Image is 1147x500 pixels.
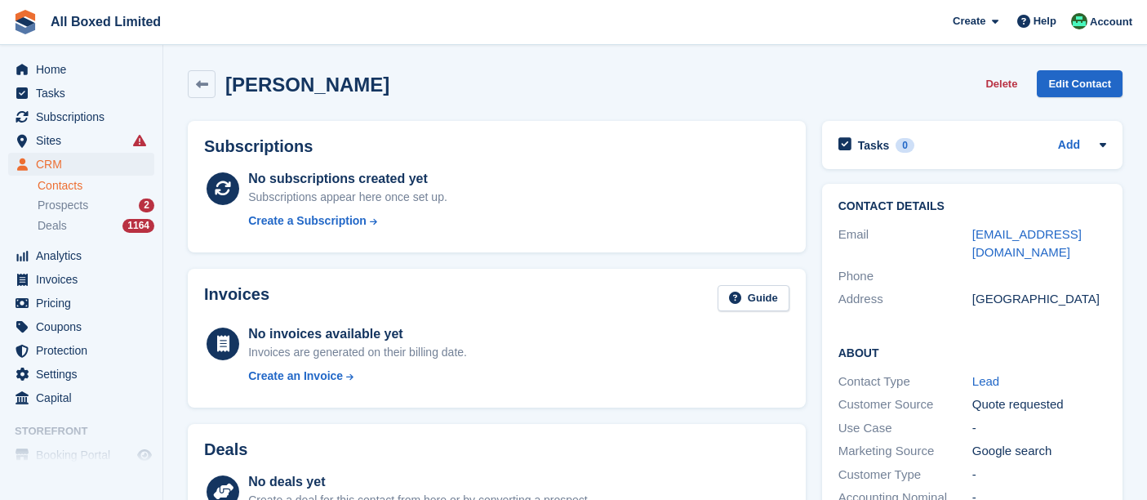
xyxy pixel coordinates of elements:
[1037,70,1123,97] a: Edit Contact
[838,419,972,438] div: Use Case
[838,225,972,262] div: Email
[248,324,467,344] div: No invoices available yet
[248,169,447,189] div: No subscriptions created yet
[972,466,1106,484] div: -
[248,212,367,230] div: Create a Subscription
[8,292,154,315] a: menu
[972,395,1106,414] div: Quote requested
[36,244,134,267] span: Analytics
[122,219,154,233] div: 1164
[838,442,972,461] div: Marketing Source
[8,315,154,338] a: menu
[36,129,134,152] span: Sites
[38,198,88,213] span: Prospects
[204,137,789,156] h2: Subscriptions
[8,244,154,267] a: menu
[36,292,134,315] span: Pricing
[718,285,789,312] a: Guide
[36,315,134,338] span: Coupons
[1034,13,1056,29] span: Help
[133,134,146,147] i: Smart entry sync failures have occurred
[36,105,134,128] span: Subscriptions
[38,197,154,214] a: Prospects 2
[8,82,154,105] a: menu
[248,472,590,492] div: No deals yet
[36,386,134,409] span: Capital
[8,268,154,291] a: menu
[972,290,1106,309] div: [GEOGRAPHIC_DATA]
[838,466,972,484] div: Customer Type
[953,13,985,29] span: Create
[8,363,154,386] a: menu
[1071,13,1087,29] img: Enquiries
[248,368,343,385] div: Create an Invoice
[13,10,38,34] img: stora-icon-8386f47178a22dfd0bd8f6a31ec36ba5ce8667c1dd55bd0f319d3a0aa187defe.svg
[36,339,134,362] span: Protection
[36,58,134,81] span: Home
[44,8,167,35] a: All Boxed Limited
[838,344,1106,360] h2: About
[38,218,67,234] span: Deals
[1090,14,1132,30] span: Account
[36,82,134,105] span: Tasks
[248,344,467,361] div: Invoices are generated on their billing date.
[838,267,972,286] div: Phone
[204,440,247,459] h2: Deals
[248,212,447,230] a: Create a Subscription
[225,74,389,96] h2: [PERSON_NAME]
[8,339,154,362] a: menu
[972,419,1106,438] div: -
[8,386,154,409] a: menu
[8,444,154,467] a: menu
[204,285,269,312] h2: Invoices
[36,153,134,176] span: CRM
[38,217,154,234] a: Deals 1164
[858,138,890,153] h2: Tasks
[979,70,1024,97] button: Delete
[36,444,134,467] span: Booking Portal
[15,423,162,440] span: Storefront
[135,445,154,465] a: Preview store
[972,227,1082,260] a: [EMAIL_ADDRESS][DOMAIN_NAME]
[838,395,972,414] div: Customer Source
[1058,136,1080,155] a: Add
[838,200,1106,213] h2: Contact Details
[838,290,972,309] div: Address
[972,442,1106,461] div: Google search
[248,189,447,206] div: Subscriptions appear here once set up.
[972,374,999,388] a: Lead
[8,105,154,128] a: menu
[8,129,154,152] a: menu
[8,58,154,81] a: menu
[36,268,134,291] span: Invoices
[8,153,154,176] a: menu
[38,178,154,194] a: Contacts
[896,138,914,153] div: 0
[36,363,134,386] span: Settings
[838,373,972,391] div: Contact Type
[139,199,154,212] div: 2
[248,368,467,385] a: Create an Invoice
